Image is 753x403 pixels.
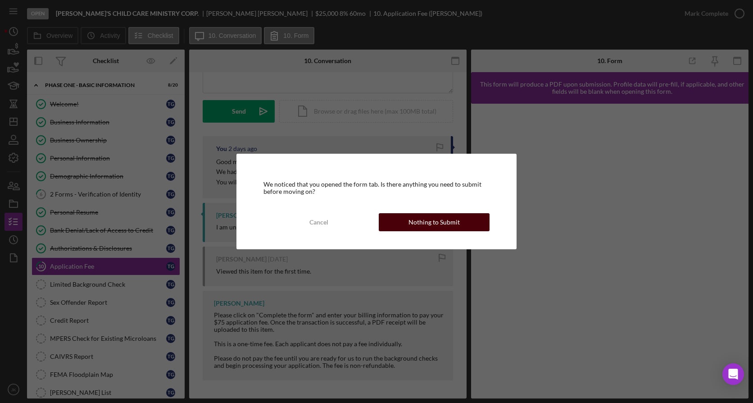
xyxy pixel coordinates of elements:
[722,363,744,385] div: Open Intercom Messenger
[263,181,490,195] div: We noticed that you opened the form tab. Is there anything you need to submit before moving on?
[379,213,490,231] button: Nothing to Submit
[408,213,460,231] div: Nothing to Submit
[263,213,374,231] button: Cancel
[309,213,328,231] div: Cancel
